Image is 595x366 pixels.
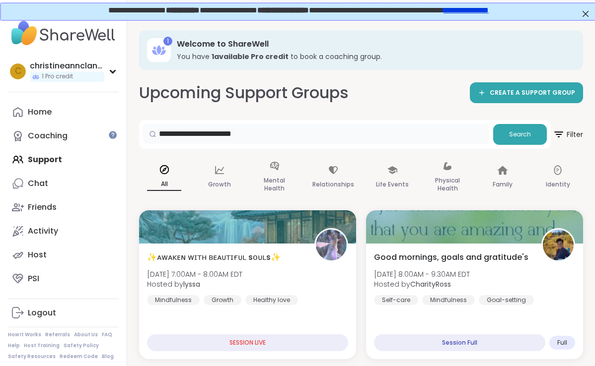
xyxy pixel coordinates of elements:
span: Search [509,130,531,139]
h2: Upcoming Support Groups [139,82,349,104]
img: CharityRoss [543,230,574,260]
div: SESSION LIVE [147,334,348,351]
a: Host [8,243,119,267]
a: Safety Resources [8,353,56,360]
div: Home [28,107,52,118]
img: lyssa [316,230,347,260]
a: Logout [8,301,119,325]
a: FAQ [102,331,112,338]
a: Blog [102,353,114,360]
div: Logout [28,307,56,318]
b: lyssa [183,279,200,289]
div: Goal-setting [479,295,534,305]
a: Safety Policy [64,342,99,349]
a: Home [8,100,119,124]
div: Friends [28,202,57,213]
a: Help [8,342,20,349]
a: About Us [74,331,98,338]
p: All [147,178,181,191]
span: Hosted by [147,279,242,289]
span: Hosted by [374,279,470,289]
div: Mindfulness [147,295,200,305]
span: c [15,65,21,78]
p: Life Events [376,179,409,190]
p: Family [493,179,513,190]
p: Physical Health [431,175,465,194]
h3: Welcome to ShareWell [177,39,569,50]
div: Mindfulness [422,295,475,305]
a: CREATE A SUPPORT GROUP [470,82,583,103]
a: Coaching [8,124,119,148]
span: 1 Pro credit [42,72,73,81]
iframe: Spotlight [109,131,117,139]
button: Search [493,124,547,145]
div: PSI [28,273,39,284]
a: Chat [8,172,119,195]
span: ✨ᴀᴡᴀᴋᴇɴ ᴡɪᴛʜ ʙᴇᴀᴜᴛɪғᴜʟ sᴏᴜʟs✨ [147,251,281,263]
div: Growth [204,295,241,305]
a: Referrals [45,331,70,338]
b: CharityRoss [410,279,451,289]
span: [DATE] 8:00AM - 9:30AM EDT [374,269,470,279]
span: CREATE A SUPPORT GROUP [490,89,575,97]
div: Session Full [374,334,545,351]
div: Healthy love [245,295,298,305]
div: Activity [28,226,58,237]
span: Filter [553,122,583,146]
a: Host Training [24,342,60,349]
a: Friends [8,195,119,219]
div: Coaching [28,130,68,141]
img: ShareWell Nav Logo [8,16,119,51]
a: PSI [8,267,119,291]
b: 1 available Pro credit [212,52,289,61]
p: Identity [546,179,570,190]
div: Host [28,249,47,260]
div: christineannclancy [30,61,104,71]
div: Self-care [374,295,418,305]
span: Good mornings, goals and gratitude's [374,251,528,263]
a: How It Works [8,331,41,338]
button: Filter [553,120,583,149]
div: Chat [28,178,48,189]
span: [DATE] 7:00AM - 8:00AM EDT [147,269,242,279]
span: Full [557,339,567,347]
p: Mental Health [257,175,292,194]
div: 1 [163,37,172,46]
a: Redeem Code [60,353,98,360]
p: Relationships [312,179,354,190]
a: Activity [8,219,119,243]
h3: You have to book a coaching group. [177,52,569,61]
p: Growth [208,179,231,190]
